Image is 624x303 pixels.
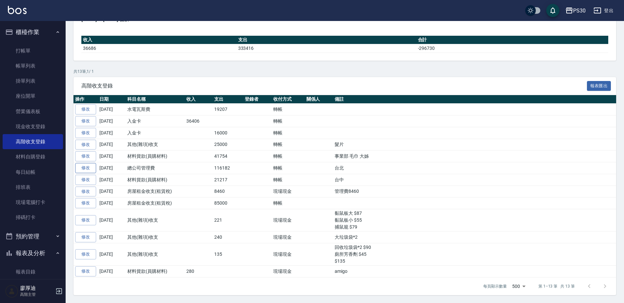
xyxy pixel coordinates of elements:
a: 座位開單 [3,89,63,104]
p: 共 13 筆, 1 / 1 [73,69,616,74]
td: 21217 [213,174,243,186]
td: 房屋租金收支(租賃稅) [126,186,185,197]
td: 髮片 [333,139,616,151]
td: 材料貨款(員購材料) [126,174,185,186]
a: 每日結帳 [3,165,63,180]
td: [DATE] [98,104,126,115]
a: 報表匯出 [587,82,611,89]
td: [DATE] [98,186,126,197]
img: Person [5,285,18,298]
p: 第 1–13 筆 共 13 筆 [538,283,575,289]
td: 36406 [185,115,213,127]
button: 報表匯出 [587,81,611,91]
td: 現場現金 [272,186,305,197]
td: 轉帳 [272,139,305,151]
td: 現場現金 [272,265,305,277]
th: 支出 [213,95,243,104]
a: 掛單列表 [3,73,63,89]
td: 16000 [213,127,243,139]
td: 轉帳 [272,115,305,127]
td: [DATE] [98,197,126,209]
a: 修改 [75,104,96,114]
th: 備註 [333,95,616,104]
p: 每頁顯示數量 [483,283,507,289]
td: amigo [333,265,616,277]
button: save [546,4,559,17]
td: [DATE] [98,115,126,127]
td: 入金卡 [126,127,185,139]
td: 其他(雜項)收支 [126,209,185,232]
td: 現場現金 [272,209,305,232]
td: 材料貨款(員購材料) [126,265,185,277]
a: 修改 [75,187,96,197]
td: 221 [213,209,243,232]
td: 25000 [213,139,243,151]
a: 現場電腦打卡 [3,195,63,210]
td: 135 [213,243,243,265]
td: 事業部 毛巾 大姊 [333,151,616,162]
td: -296730 [416,44,609,52]
td: 其他(雜項)收支 [126,139,185,151]
a: 排班表 [3,180,63,195]
div: PS30 [573,7,586,15]
td: 轉帳 [272,104,305,115]
td: 台中 [333,174,616,186]
a: 修改 [75,198,96,208]
td: 36686 [81,44,237,52]
td: 現場現金 [272,243,305,265]
td: 其他(雜項)收支 [126,243,185,265]
button: 報表及分析 [3,245,63,262]
td: 總公司管理費 [126,162,185,174]
td: 黏鼠板大 $87 黏鼠板小 $55 捕鼠籠 $79 [333,209,616,232]
td: 19207 [213,104,243,115]
a: 修改 [75,128,96,138]
td: [DATE] [98,209,126,232]
button: 櫃檯作業 [3,24,63,41]
button: 登出 [591,5,616,17]
a: 掃碼打卡 [3,210,63,225]
td: 41754 [213,151,243,162]
td: [DATE] [98,243,126,265]
a: 修改 [75,116,96,126]
button: PS30 [563,4,588,17]
a: 修改 [75,140,96,150]
a: 修改 [75,249,96,259]
td: 85000 [213,197,243,209]
a: 帳單列表 [3,58,63,73]
td: 水電瓦斯費 [126,104,185,115]
a: 打帳單 [3,43,63,58]
a: 修改 [75,232,96,242]
a: 修改 [75,215,96,225]
td: 入金卡 [126,115,185,127]
a: 材料自購登錄 [3,149,63,164]
td: 回收垃圾袋*2 $90 廁所芳香劑 $45 $135 [333,243,616,265]
a: 修改 [75,151,96,161]
td: [DATE] [98,162,126,174]
td: [DATE] [98,265,126,277]
a: 現金收支登錄 [3,119,63,134]
td: [DATE] [98,127,126,139]
td: 大垃圾袋*2 [333,232,616,243]
td: 240 [213,232,243,243]
th: 日期 [98,95,126,104]
button: 預約管理 [3,228,63,245]
th: 合計 [416,36,609,44]
td: 8460 [213,186,243,197]
a: 修改 [75,163,96,173]
td: [DATE] [98,232,126,243]
a: 高階收支登錄 [3,134,63,149]
h5: 廖厚迪 [20,285,53,292]
a: 報表目錄 [3,264,63,279]
td: 台北 [333,162,616,174]
th: 操作 [73,95,98,104]
th: 關係人 [305,95,333,104]
span: 高階收支登錄 [81,83,587,89]
th: 收入 [185,95,213,104]
th: 收入 [81,36,237,44]
img: Logo [8,6,27,14]
td: 轉帳 [272,162,305,174]
td: [DATE] [98,151,126,162]
td: 轉帳 [272,127,305,139]
th: 支出 [237,36,416,44]
th: 登錄者 [243,95,272,104]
